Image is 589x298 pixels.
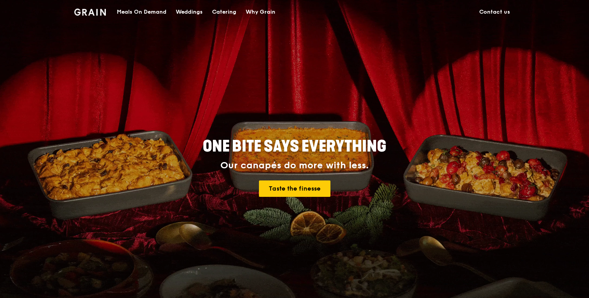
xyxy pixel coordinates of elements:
[246,0,275,24] div: Why Grain
[475,0,515,24] a: Contact us
[154,160,435,171] div: Our canapés do more with less.
[74,9,106,16] img: Grain
[241,0,280,24] a: Why Grain
[176,0,203,24] div: Weddings
[207,0,241,24] a: Catering
[117,0,166,24] div: Meals On Demand
[203,137,386,156] span: ONE BITE SAYS EVERYTHING
[212,0,236,24] div: Catering
[259,180,330,197] a: Taste the finesse
[171,0,207,24] a: Weddings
